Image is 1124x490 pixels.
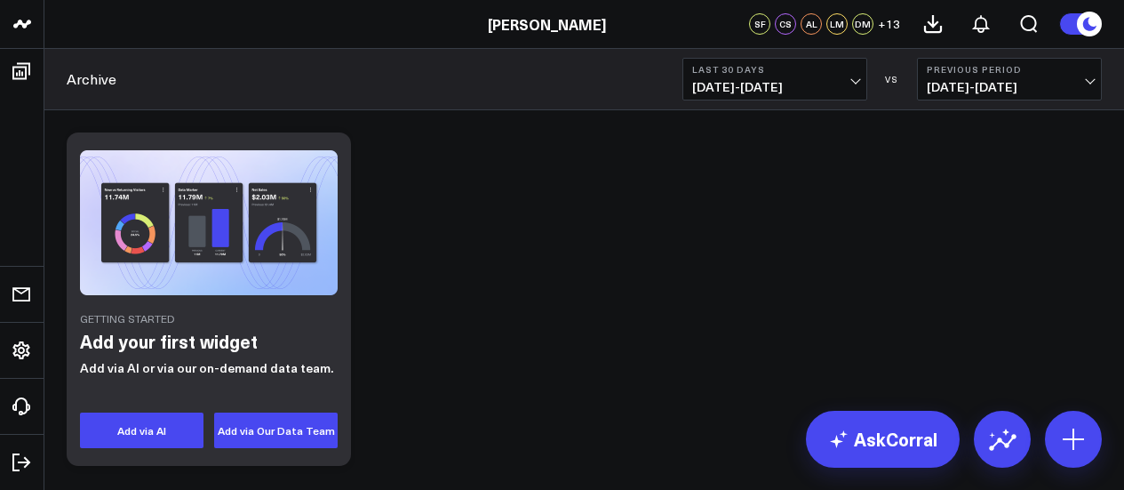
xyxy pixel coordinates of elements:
[927,64,1092,75] b: Previous Period
[876,74,908,84] div: VS
[488,14,606,34] a: [PERSON_NAME]
[692,80,857,94] span: [DATE] - [DATE]
[806,411,960,468] a: AskCorral
[80,328,338,355] h2: Add your first widget
[826,13,848,35] div: LM
[80,359,338,377] p: Add via AI or via our on-demand data team.
[80,413,203,448] button: Add via AI
[682,58,867,100] button: Last 30 Days[DATE]-[DATE]
[927,80,1092,94] span: [DATE] - [DATE]
[80,313,338,324] div: Getting Started
[775,13,796,35] div: CS
[917,58,1102,100] button: Previous Period[DATE]-[DATE]
[692,64,857,75] b: Last 30 Days
[214,413,338,448] button: Add via Our Data Team
[878,13,900,35] button: +13
[67,69,116,89] a: Archive
[749,13,770,35] div: SF
[852,13,873,35] div: DM
[878,18,900,30] span: + 13
[801,13,822,35] div: AL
